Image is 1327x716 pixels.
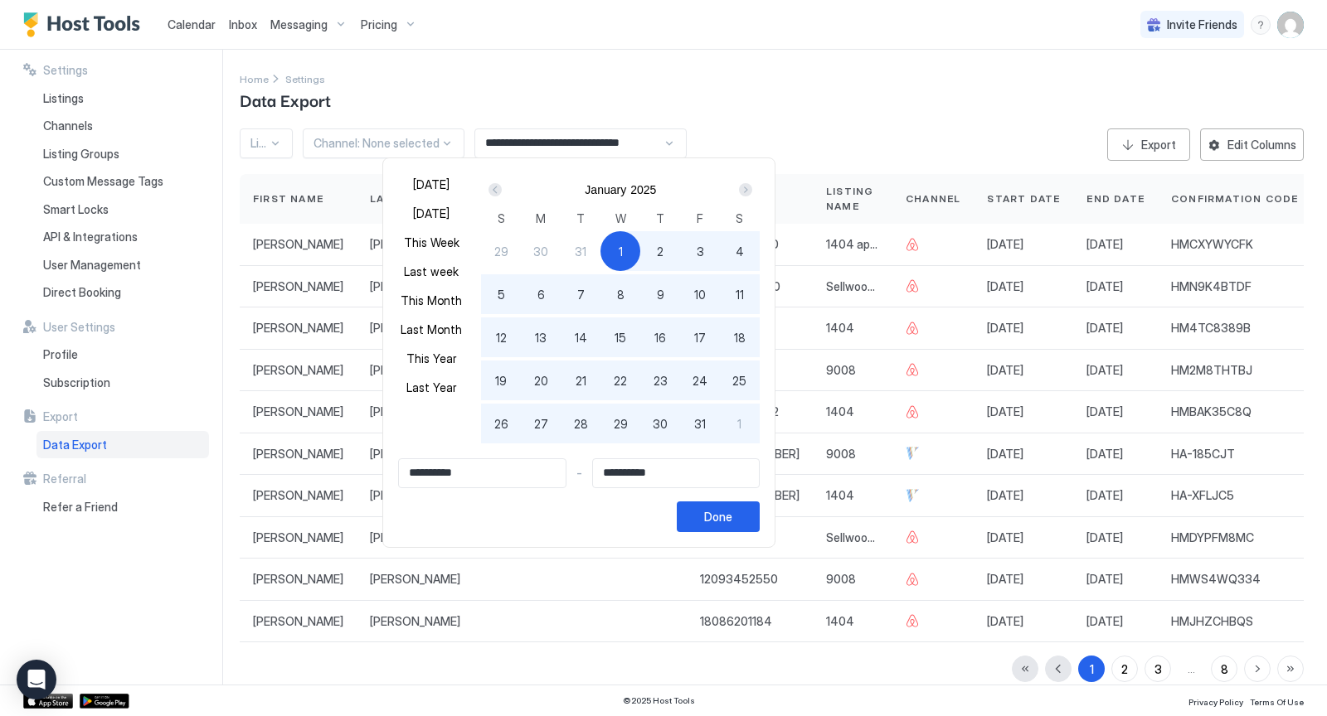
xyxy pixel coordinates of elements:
[496,329,507,346] span: 12
[697,210,703,227] span: F
[600,404,640,443] button: 29
[615,210,626,227] span: W
[481,274,521,314] button: 5
[736,210,743,227] span: S
[495,372,507,389] span: 19
[561,360,600,400] button: 21
[576,466,582,481] span: -
[614,372,627,389] span: 22
[619,243,623,260] span: 1
[534,415,548,433] span: 27
[398,260,464,283] button: Last week
[720,274,760,314] button: 11
[600,274,640,314] button: 8
[485,180,508,200] button: Prev
[398,289,464,312] button: This Month
[654,372,668,389] span: 23
[577,286,585,303] span: 7
[575,329,587,346] span: 14
[521,404,561,443] button: 27
[17,660,56,699] div: Open Intercom Messenger
[576,210,585,227] span: T
[680,404,720,443] button: 31
[481,231,521,271] button: 29
[600,360,640,400] button: 22
[640,231,680,271] button: 2
[494,415,508,433] span: 26
[657,243,663,260] span: 2
[657,286,664,303] span: 9
[680,231,720,271] button: 3
[654,329,666,346] span: 16
[653,415,668,433] span: 30
[720,317,760,357] button: 18
[615,329,626,346] span: 15
[399,459,566,487] input: Input Field
[720,360,760,400] button: 25
[617,286,625,303] span: 8
[398,231,464,254] button: This Week
[398,173,464,196] button: [DATE]
[720,231,760,271] button: 4
[733,180,756,200] button: Next
[640,317,680,357] button: 16
[481,317,521,357] button: 12
[600,231,640,271] button: 1
[593,459,760,487] input: Input Field
[561,404,600,443] button: 28
[736,243,744,260] span: 4
[537,286,545,303] span: 6
[574,415,588,433] span: 28
[734,329,746,346] span: 18
[732,372,746,389] span: 25
[600,317,640,357] button: 15
[535,329,547,346] span: 13
[720,404,760,443] button: 1
[614,415,628,433] span: 29
[521,317,561,357] button: 13
[630,183,656,196] button: 2025
[481,360,521,400] button: 19
[640,404,680,443] button: 30
[481,404,521,443] button: 26
[575,243,586,260] span: 31
[521,360,561,400] button: 20
[494,243,508,260] span: 29
[585,183,626,196] button: January
[694,329,706,346] span: 17
[561,317,600,357] button: 14
[561,274,600,314] button: 7
[736,286,744,303] span: 11
[640,274,680,314] button: 9
[498,210,505,227] span: S
[697,243,704,260] span: 3
[656,210,664,227] span: T
[677,501,760,532] button: Done
[561,231,600,271] button: 31
[693,372,707,389] span: 24
[680,317,720,357] button: 17
[521,231,561,271] button: 30
[398,318,464,341] button: Last Month
[536,210,546,227] span: M
[521,274,561,314] button: 6
[576,372,586,389] span: 21
[680,274,720,314] button: 10
[680,360,720,400] button: 24
[398,347,464,370] button: This Year
[533,243,548,260] span: 30
[694,286,706,303] span: 10
[737,415,741,433] span: 1
[398,376,464,399] button: Last Year
[640,360,680,400] button: 23
[694,415,706,433] span: 31
[704,508,732,525] div: Done
[534,372,548,389] span: 20
[498,286,505,303] span: 5
[398,202,464,225] button: [DATE]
